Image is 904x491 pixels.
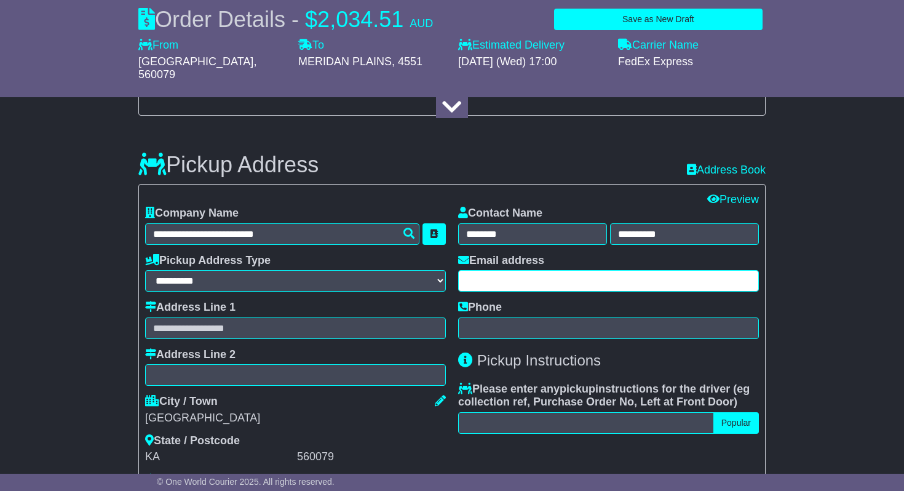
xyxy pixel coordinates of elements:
[707,193,759,206] a: Preview
[458,207,542,220] label: Contact Name
[618,39,699,52] label: Carrier Name
[458,301,502,314] label: Phone
[317,7,403,32] span: 2,034.51
[297,450,446,464] div: 560079
[138,55,256,81] span: , 560079
[458,39,606,52] label: Estimated Delivery
[560,383,595,395] span: pickup
[298,39,324,52] label: To
[458,55,606,69] div: [DATE] (Wed) 17:00
[298,55,392,68] span: MERIDAN PLAINS
[145,412,446,425] div: [GEOGRAPHIC_DATA]
[138,6,433,33] div: Order Details -
[145,301,236,314] label: Address Line 1
[145,473,198,487] label: Country
[305,7,317,32] span: $
[138,55,253,68] span: [GEOGRAPHIC_DATA]
[713,412,759,434] button: Popular
[458,383,750,409] span: eg collection ref, Purchase Order No, Left at Front Door
[410,17,433,30] span: AUD
[618,55,766,69] div: FedEx Express
[554,9,763,30] button: Save as New Draft
[145,348,236,362] label: Address Line 2
[145,434,240,448] label: State / Postcode
[145,395,218,409] label: City / Town
[138,39,178,52] label: From
[687,164,766,177] a: Address Book
[157,477,335,487] span: © One World Courier 2025. All rights reserved.
[477,352,601,369] span: Pickup Instructions
[145,450,294,464] div: KA
[145,207,239,220] label: Company Name
[458,383,759,409] label: Please enter any instructions for the driver ( )
[392,55,422,68] span: , 4551
[458,254,544,268] label: Email address
[138,153,319,177] h3: Pickup Address
[145,254,271,268] label: Pickup Address Type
